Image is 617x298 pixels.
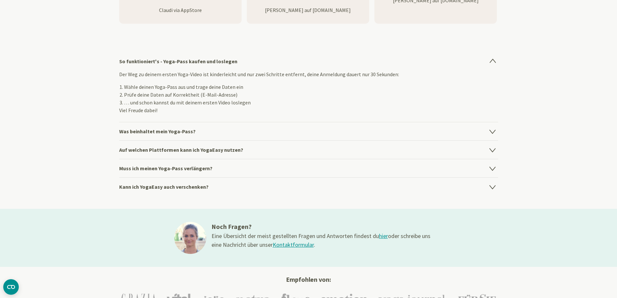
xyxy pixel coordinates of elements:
[119,140,498,159] h4: Auf welchen Plattformen kann ich YogaEasy nutzen?
[3,279,19,295] button: CMP-Widget öffnen
[211,232,432,249] div: Eine Übersicht der meist gestellten Fragen und Antworten findest du oder schreibe uns eine Nachri...
[211,222,432,232] h3: Noch Fragen?
[119,122,498,140] h4: Was beinhaltet mein Yoga-Pass?
[119,159,498,177] h4: Muss ich meinen Yoga-Pass verlängern?
[379,232,388,240] a: hier
[124,99,498,106] li: … und schon kannst du mit deinem ersten Video loslegen
[119,177,498,196] h4: Kann ich YogaEasy auch verschenken?
[124,83,498,91] li: Wähle deinen Yoga-Pass aus und trage deine Daten ein
[174,222,206,254] img: ines@1x.jpg
[124,91,498,99] li: Prüfe deine Daten auf Korrektheit (E-Mail-Adresse)
[273,241,314,248] a: Kontaktformular
[119,70,498,122] div: Der Weg zu deinem ersten Yoga-Video ist kinderleicht und nur zwei Schritte entfernt, deine Anmeld...
[247,6,369,14] p: [PERSON_NAME] auf [DOMAIN_NAME]
[119,52,498,70] h4: So funktioniert's - Yoga-Pass kaufen und loslegen
[119,6,242,14] p: Claudi via AppStore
